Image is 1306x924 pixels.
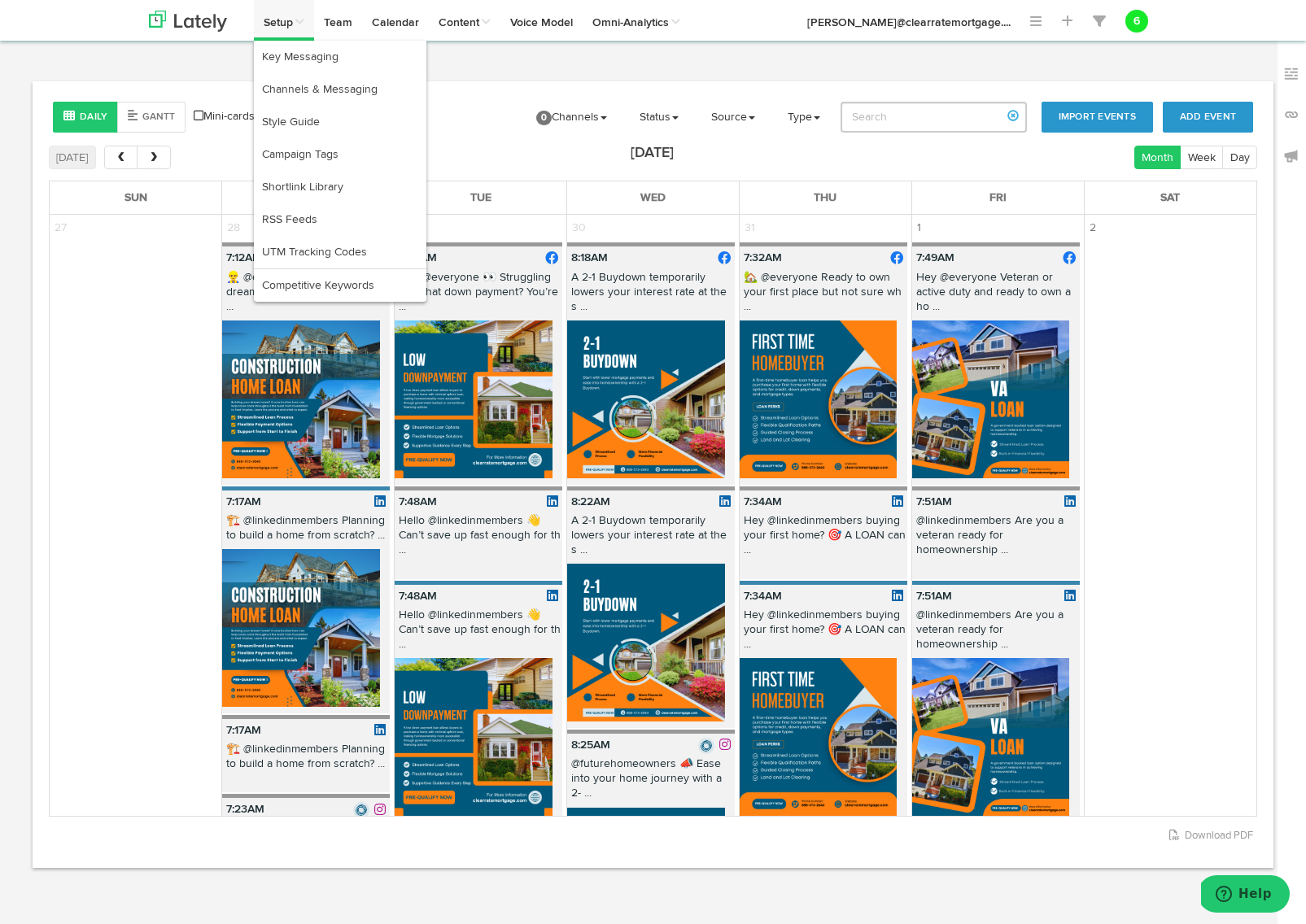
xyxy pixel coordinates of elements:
[567,756,735,808] p: @futurehomeowners 📣 Ease into your home journey with a 2- ...
[149,11,227,32] img: logo_lately_bg_light.svg
[1163,102,1253,133] button: Add Event
[567,320,724,477] img: CUfN8NlRDGRNmEzK1YMX
[916,496,952,508] b: 7:51AM
[53,102,118,133] button: Daily
[254,171,426,203] a: Shortlink Library
[395,320,552,477] img: 8Tt90yDzTkupFhcJZNCN
[775,97,832,137] a: Type
[567,270,735,321] p: A 2-1 Buydown temporarily lowers your interest rate at the s ...
[631,146,674,162] h2: [DATE]
[744,496,782,508] b: 7:34AM
[567,564,724,721] img: WIFmOh2jQGii5s06kRAs
[1169,830,1253,841] a: Download PDF
[841,102,1027,133] input: Search
[740,270,907,321] p: 🏡 @everyone Ready to own your first place but not sure wh ...
[1222,146,1257,169] button: Day
[399,591,437,602] b: 7:48AM
[699,97,767,137] a: Source
[912,215,926,241] span: 1
[1134,146,1182,169] button: Month
[744,591,782,602] b: 7:34AM
[1283,107,1299,123] img: links_off.svg
[740,513,907,564] p: Hey @linkedinmembers buying your first home? 🎯 A LOAN can ...
[627,97,691,137] a: Status
[49,146,96,169] button: [DATE]
[470,192,491,203] span: Tue
[395,513,562,564] p: Hello @linkedinmembers 👋 Can’t save up fast enough for th ...
[912,320,1069,477] img: CWtieNmMTgecdfMI2S1R
[1201,875,1290,916] iframe: Opens a widget where you can find more information
[1160,192,1180,203] span: Sat
[524,97,619,137] a: 0Channels
[698,738,714,754] img: 418816354_1291308431550751_1435300799960042742_n.jpg
[222,513,390,549] p: 🏗️ @linkedinmembers Planning to build a home from scratch? ...
[1085,215,1101,241] span: 2
[1042,102,1153,133] button: Import Events
[740,608,907,659] p: Hey @linkedinmembers buying your first home? 🎯 A LOAN can ...
[254,73,426,106] a: Channels & Messaging
[222,320,379,477] img: ZPnROqkhS3CvqsYFfhN9
[912,658,1069,815] img: R57J37YbSRy8A1bIeK74
[254,106,426,138] a: Style Guide
[254,236,426,268] a: UTM Tracking Codes
[1180,146,1223,169] button: Week
[1125,10,1148,33] button: 6
[222,270,390,321] p: 👷‍♂️ @everyone Building your dream home but stressed abou ...
[222,742,390,778] p: 🏗️ @linkedinmembers Planning to build a home from scratch? ...
[536,111,552,125] span: 0
[916,252,954,264] b: 7:49AM
[395,658,552,815] img: 1Js6TZmrQValGEuOjXV0
[194,108,255,124] a: Mini-cards
[254,269,426,302] a: Competitive Keywords
[254,138,426,171] a: Campaign Tags
[1283,148,1299,164] img: announcements_off.svg
[989,192,1007,203] span: Fri
[567,513,735,564] p: A 2-1 Buydown temporarily lowers your interest rate at the s ...
[254,203,426,236] a: RSS Feeds
[740,658,897,815] img: yhZVA0jTRcGPPZaORISa
[912,270,1080,321] p: Hey @everyone Veteran or active duty and ready to own a ho ...
[53,102,186,133] div: Style
[571,496,610,508] b: 8:22AM
[912,513,1080,564] p: @linkedinmembers Are you a veteran ready for homeownership ...
[395,608,562,659] p: Hello @linkedinmembers 👋 Can’t save up fast enough for th ...
[117,102,186,133] button: Gantt
[399,496,437,508] b: 7:48AM
[226,725,261,736] b: 7:17AM
[567,215,591,241] span: 30
[353,802,369,818] img: 418816354_1291308431550751_1435300799960042742_n.jpg
[571,252,608,264] b: 8:18AM
[740,320,897,477] img: nIzQIC2zTL2XFDK305cm
[744,252,782,264] b: 7:32AM
[254,41,426,73] a: Key Messaging
[912,608,1080,659] p: @linkedinmembers Are you a veteran ready for homeownership ...
[226,496,261,508] b: 7:17AM
[226,252,262,264] b: 7:12AM
[740,215,760,241] span: 31
[222,215,245,241] span: 28
[1003,17,1011,28] span: ...
[916,591,952,602] b: 7:51AM
[137,146,170,169] button: next
[1283,66,1299,82] img: keywords_off.svg
[571,739,610,751] b: 8:25AM
[50,215,72,241] span: 27
[395,270,562,321] p: Hey @everyone 👀 Struggling with that down payment? You’re ...
[124,192,147,203] span: Sun
[226,804,264,815] b: 7:23AM
[640,192,666,203] span: Wed
[104,146,138,169] button: prev
[814,192,836,203] span: Thu
[222,549,379,706] img: UYHFeuN6QfW6JMUFGLTz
